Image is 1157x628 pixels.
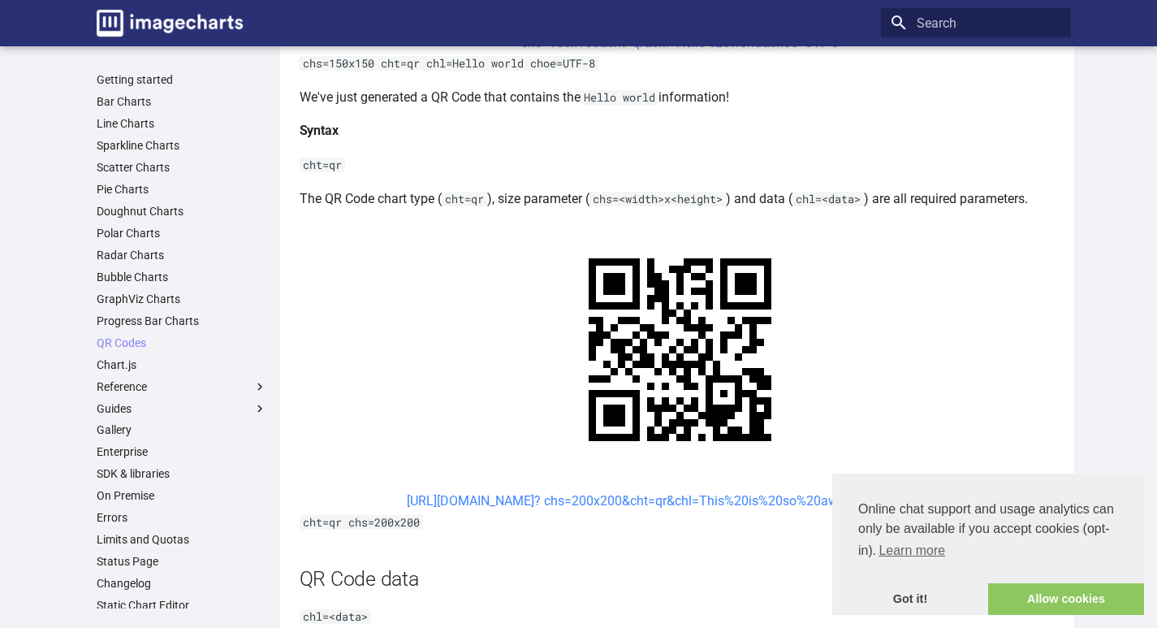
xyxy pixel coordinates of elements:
code: cht=qr chs=200x200 [300,515,423,530]
a: Image-Charts documentation [90,3,249,43]
a: Doughnut Charts [97,204,267,219]
a: Bar Charts [97,94,267,109]
a: Limits and Quotas [97,532,267,547]
a: Getting started [97,72,267,87]
h4: Syntax [300,120,1061,141]
code: chl=<data> [300,609,371,624]
input: Search [881,8,1071,37]
img: logo [97,10,243,37]
a: Bubble Charts [97,270,267,284]
a: [URL][DOMAIN_NAME]? chs=200x200&cht=qr&chl=This%20is%20so%20awesome&choe=UTF-8 [407,493,953,509]
a: Gallery [97,422,267,437]
a: dismiss cookie message [832,583,988,616]
a: Errors [97,510,267,525]
a: Enterprise [97,444,267,459]
label: Reference [97,379,267,394]
img: chart [552,222,808,478]
label: Guides [97,401,267,416]
a: Line Charts [97,116,267,131]
a: Pie Charts [97,182,267,197]
a: On Premise [97,488,267,503]
a: SDK & libraries [97,466,267,481]
a: allow cookies [988,583,1144,616]
code: cht=qr [300,158,345,172]
code: cht=qr [442,192,487,206]
a: Chart.js [97,357,267,372]
code: chs=<width>x<height> [589,192,726,206]
span: Online chat support and usage analytics can only be available if you accept cookies (opt-in). [858,500,1118,563]
code: chl=<data> [792,192,864,206]
a: learn more about cookies [876,539,948,563]
a: Progress Bar Charts [97,314,267,328]
div: cookieconsent [832,474,1144,615]
a: QR Codes [97,336,267,350]
a: Changelog [97,576,267,591]
h2: QR Code data [300,565,1061,593]
code: chs=150x150 cht=qr chl=Hello world choe=UTF-8 [300,56,598,71]
p: The QR Code chart type ( ), size parameter ( ) and data ( ) are all required parameters. [300,188,1061,210]
a: [URL][DOMAIN_NAME]?chs=150x150&cht=qr&chl=Hello%20world&choe=UTF-8 [521,14,839,50]
p: We've just generated a QR Code that contains the information! [300,87,1061,108]
a: Static Chart Editor [97,598,267,613]
a: Status Page [97,554,267,569]
a: Polar Charts [97,226,267,240]
a: Sparkline Charts [97,138,267,153]
a: GraphViz Charts [97,292,267,306]
a: Radar Charts [97,248,267,262]
a: Scatter Charts [97,160,267,175]
code: Hello world [581,90,658,105]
